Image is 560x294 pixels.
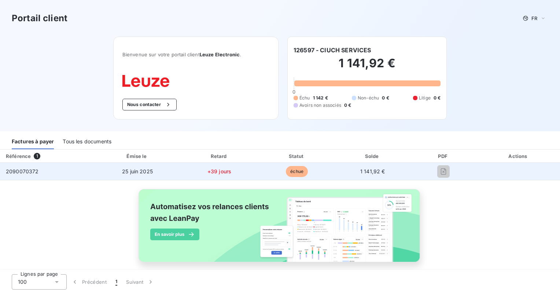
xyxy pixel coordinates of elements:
span: 0 € [434,95,441,101]
div: Factures à payer [12,134,54,149]
span: 1 142 € [313,95,328,101]
div: Tous les documents [63,134,111,149]
span: Leuze Electronic [200,52,240,57]
span: FR [531,15,537,21]
span: 0 € [382,95,389,101]
span: Avoirs non associés [299,102,341,109]
div: PDF [412,152,476,160]
div: Émise le [96,152,178,160]
div: Statut [260,152,334,160]
button: Suivant [122,274,159,290]
span: 0 € [344,102,351,109]
span: 1 [115,278,117,286]
div: Référence [6,153,31,159]
span: 0 [292,89,295,95]
span: 1 141,92 € [360,168,385,174]
span: 100 [18,278,27,286]
span: 2090070372 [6,168,39,174]
button: Précédent [67,274,111,290]
img: Company logo [122,75,169,87]
div: Solde [337,152,409,160]
h6: 126597 - CIUCH SERVICES [294,46,371,54]
span: Bienvenue sur votre portail client . [122,52,269,57]
button: Nous contacter [122,99,177,110]
div: Retard [182,152,257,160]
span: Litige [419,95,431,101]
span: Échu [299,95,310,101]
img: banner [132,185,428,275]
span: 1 [34,153,40,159]
h2: 1 141,92 € [294,56,441,78]
h3: Portail client [12,12,67,25]
span: échue [286,166,308,177]
div: Actions [479,152,559,160]
span: Non-échu [358,95,379,101]
span: 25 juin 2025 [122,168,153,174]
button: 1 [111,274,122,290]
span: +39 jours [207,168,231,174]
